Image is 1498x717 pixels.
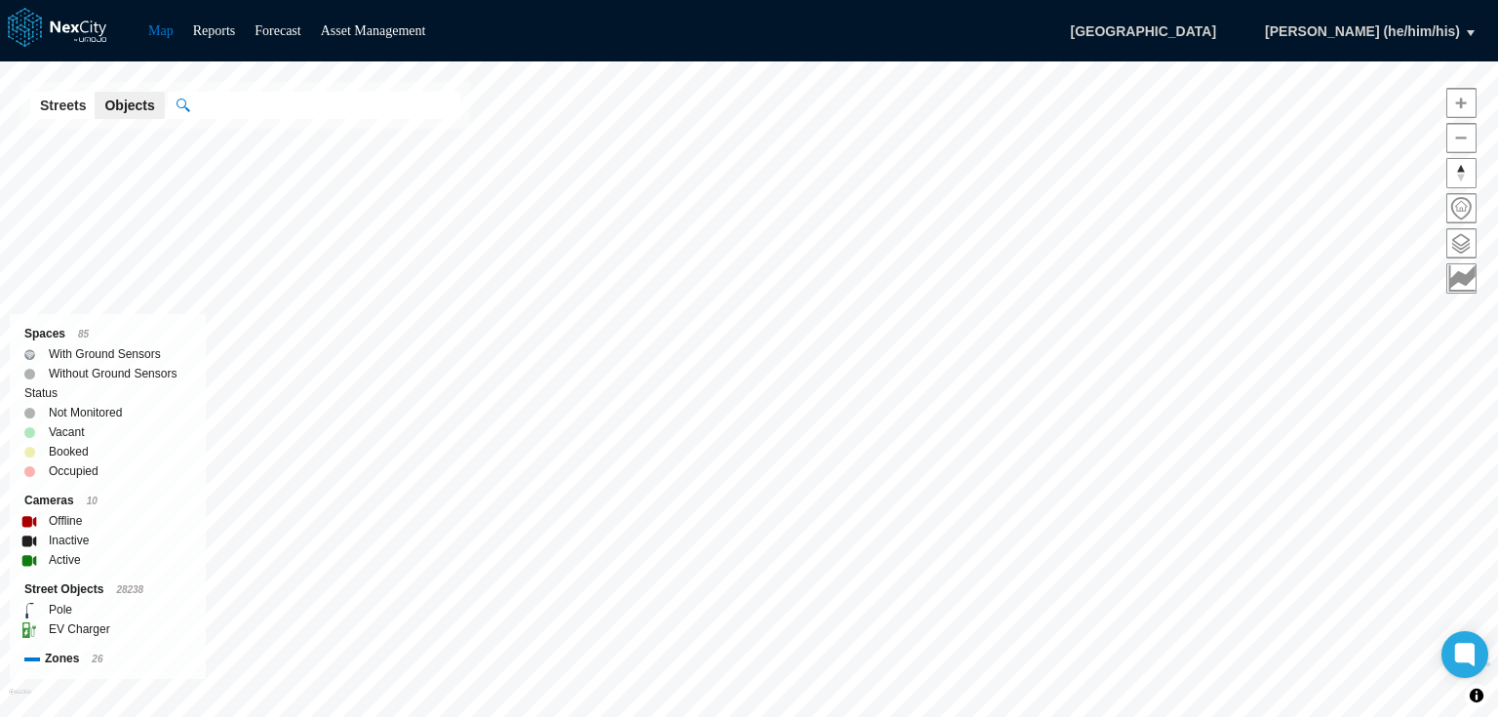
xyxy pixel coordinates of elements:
[24,649,191,669] div: Zones
[1447,159,1476,187] span: Reset bearing to north
[1465,684,1488,707] button: Toggle attribution
[1265,21,1460,41] span: [PERSON_NAME] (he/him/his)
[1446,228,1477,259] button: Layers management
[116,584,143,595] span: 28238
[24,324,191,344] div: Spaces
[321,23,426,38] a: Asset Management
[255,23,300,38] a: Forecast
[49,442,89,461] label: Booked
[49,600,72,619] label: Pole
[49,511,82,531] label: Offline
[87,496,98,506] span: 10
[49,461,99,481] label: Occupied
[78,329,89,339] span: 85
[1446,193,1477,223] button: Home
[1471,685,1482,706] span: Toggle attribution
[193,23,236,38] a: Reports
[1446,123,1477,153] button: Zoom out
[40,96,86,115] span: Streets
[49,364,177,383] label: Without Ground Sensors
[24,579,191,600] div: Street Objects
[95,92,164,119] button: Objects
[9,689,31,711] a: Mapbox homepage
[1447,89,1476,117] span: Zoom in
[49,531,89,550] label: Inactive
[24,383,191,403] div: Status
[104,96,154,115] span: Objects
[24,491,191,511] div: Cameras
[49,422,84,442] label: Vacant
[92,654,102,664] span: 26
[1447,124,1476,152] span: Zoom out
[49,403,122,422] label: Not Monitored
[1446,88,1477,118] button: Zoom in
[49,619,110,639] label: EV Charger
[49,550,81,570] label: Active
[1446,263,1477,294] button: Key metrics
[148,23,174,38] a: Map
[1050,15,1238,48] span: [GEOGRAPHIC_DATA]
[1446,158,1477,188] button: Reset bearing to north
[30,92,96,119] button: Streets
[49,344,161,364] label: With Ground Sensors
[1244,15,1480,48] button: [PERSON_NAME] (he/him/his)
